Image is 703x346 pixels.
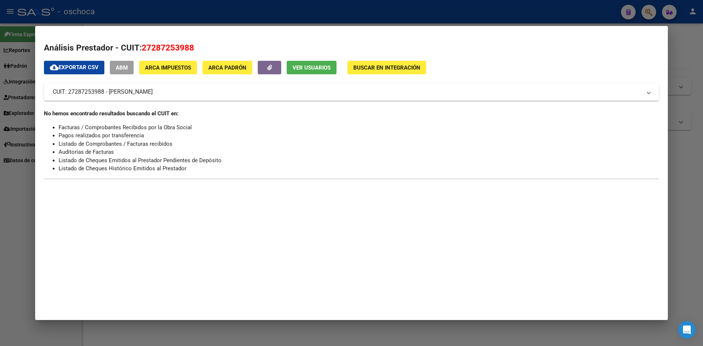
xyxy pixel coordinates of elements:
[293,64,331,71] span: Ver Usuarios
[116,64,128,71] span: ABM
[287,61,336,74] button: Ver Usuarios
[142,43,194,52] span: 27287253988
[59,148,659,156] li: Auditorías de Facturas
[44,83,659,101] mat-expansion-panel-header: CUIT: 27287253988 - [PERSON_NAME]
[44,110,178,117] strong: No hemos encontrado resultados buscando el CUIT en:
[59,131,659,140] li: Pagos realizados por transferencia
[50,64,98,71] span: Exportar CSV
[59,140,659,148] li: Listado de Comprobantes / Facturas recibidos
[202,61,252,74] button: ARCA Padrón
[678,321,696,339] div: Open Intercom Messenger
[353,64,420,71] span: Buscar en Integración
[44,61,104,74] button: Exportar CSV
[208,64,246,71] span: ARCA Padrón
[59,156,659,165] li: Listado de Cheques Emitidos al Prestador Pendientes de Depósito
[110,61,134,74] button: ABM
[347,61,426,74] button: Buscar en Integración
[145,64,191,71] span: ARCA Impuestos
[59,164,659,173] li: Listado de Cheques Histórico Emitidos al Prestador
[53,88,641,96] mat-panel-title: CUIT: 27287253988 - [PERSON_NAME]
[50,63,59,72] mat-icon: cloud_download
[139,61,197,74] button: ARCA Impuestos
[44,42,659,54] h2: Análisis Prestador - CUIT:
[59,123,659,132] li: Facturas / Comprobantes Recibidos por la Obra Social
